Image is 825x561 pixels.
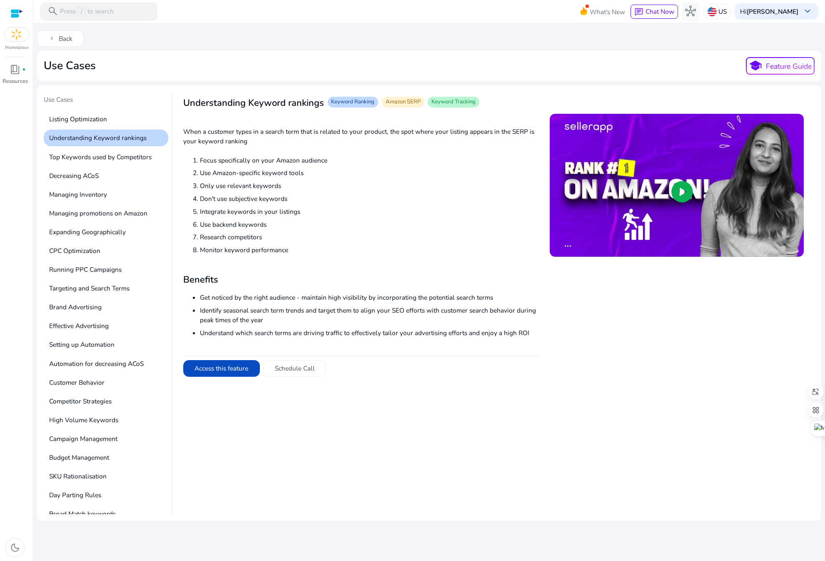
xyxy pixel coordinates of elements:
span: Keyword Tracking [431,98,476,106]
p: Hi [740,8,798,15]
button: schoolFeature Guide [746,57,815,75]
p: Managing promotions on Amazon [44,205,168,222]
li: Only use relevant keywords [200,181,539,190]
p: Effective Advertising [44,318,168,335]
p: Marketplace [5,45,28,51]
b: [PERSON_NAME] [747,7,798,16]
span: chevron_left [48,35,56,43]
span: school [749,59,762,73]
p: Listing Optimization [44,111,168,128]
p: Targeting and Search Terms [44,280,168,297]
p: Understanding Keyword rankings [44,130,168,147]
p: CPC Optimization [44,242,168,259]
span: What's New [590,5,625,19]
p: US [718,4,727,19]
img: sddefault.jpg [550,114,804,257]
p: High Volume Keywords [44,411,168,428]
span: hub [685,6,696,17]
img: us.svg [708,7,717,16]
p: Decreasing ACoS [44,167,168,184]
li: Integrate keywords in your listings [200,207,539,216]
span: fiber_manual_record [22,68,26,72]
img: walmart.svg [4,28,29,41]
p: Press to search [60,7,114,17]
p: Resources [2,78,28,86]
li: Don't use subjective keywords [200,194,539,203]
p: Top Keywords used by Competitors [44,148,168,165]
button: Schedule Call [263,360,326,377]
p: Running PPC Campaigns [44,261,168,278]
li: Research competitors [200,232,539,242]
h3: Understanding Keyword rankings [183,98,324,108]
p: Expanding Geographically [44,223,168,240]
button: chevron_leftBack [37,30,84,47]
p: Competitor Strategies [44,393,168,410]
span: Keyword Ranking [331,98,374,106]
li: Focus specifically on your Amazon audience [200,155,539,165]
span: Amazon SERP [386,98,421,106]
li: Use backend keywords [200,220,539,229]
span: play_circle [669,179,695,205]
button: hub [682,3,700,21]
span: chat [634,8,643,17]
li: Use Amazon-specific keyword tools [200,168,539,178]
p: Managing Inventory [44,186,168,203]
p: Feature Guide [766,61,812,72]
li: Understand which search terms are driving traffic to effectively tailor your advertising efforts ... [200,328,539,338]
p: Day Parting Rules [44,486,168,503]
h3: Benefits [183,274,539,285]
span: dark_mode [10,542,20,553]
span: keyboard_arrow_down [802,6,813,17]
p: Budget Management [44,449,168,466]
p: Brand Advertising [44,298,168,316]
p: When a customer types in a search term that is related to your product, the spot where your listi... [183,127,539,146]
p: Setting up Automation [44,336,168,353]
li: Get noticed by the right audience - maintain high visibility by incorporating the potential searc... [200,293,539,302]
p: Broad Match keywords [44,506,168,523]
p: Customer Behavior [44,374,168,391]
p: Automation for decreasing ACoS [44,355,168,372]
button: chatChat Now [631,5,678,19]
span: search [47,6,58,17]
span: book_4 [10,64,20,75]
span: / [77,7,85,17]
button: Access this feature [183,360,260,377]
p: Campaign Management [44,430,168,447]
p: Use Cases [44,95,168,108]
h2: Use Cases [44,59,96,73]
span: Chat Now [646,7,674,16]
li: Identify seasonal search term trends and target them to align your SEO efforts with customer sear... [200,306,539,325]
li: Monitor keyword performance [200,245,539,255]
p: SKU Rationalisation [44,468,168,485]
